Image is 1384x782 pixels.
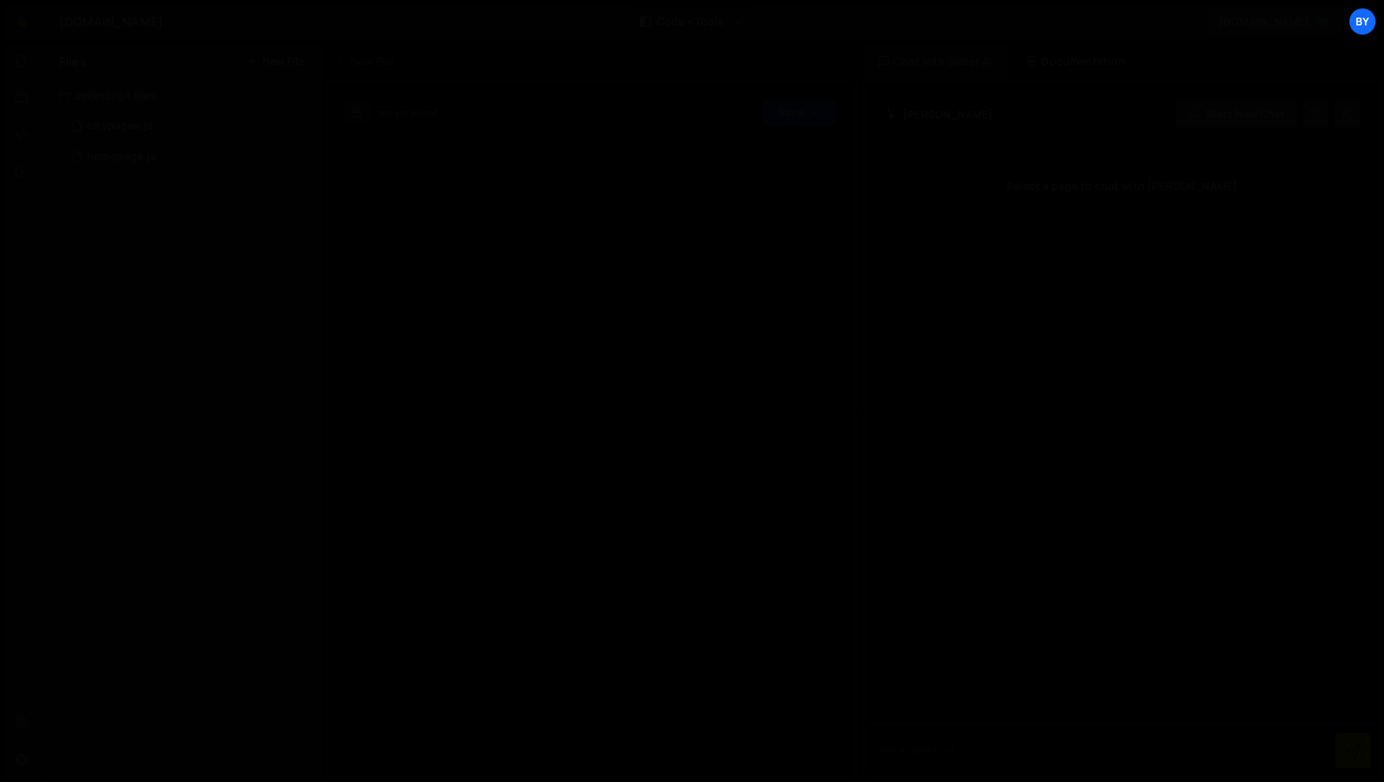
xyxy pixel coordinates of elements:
[87,150,156,164] div: homepage.js
[886,107,993,121] h2: [PERSON_NAME]
[59,12,163,31] div: [DOMAIN_NAME]
[59,53,87,70] h2: Files
[863,43,1007,80] div: Chat with Slater AI
[627,8,757,35] button: Code + Tools
[3,3,41,40] a: 🤙
[1206,8,1344,35] a: [DOMAIN_NAME]
[247,55,304,68] button: New File
[59,141,323,172] div: 6615/12742.js
[335,54,400,69] div: New File
[1176,100,1298,128] button: Start new chat
[1010,43,1140,80] div: Documentation
[377,106,437,119] div: Not yet saved
[87,119,153,133] div: citypages.js
[41,80,323,111] div: Javascript files
[762,98,837,126] button: Save
[59,111,323,141] div: 6615/12744.js
[1349,8,1376,35] a: By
